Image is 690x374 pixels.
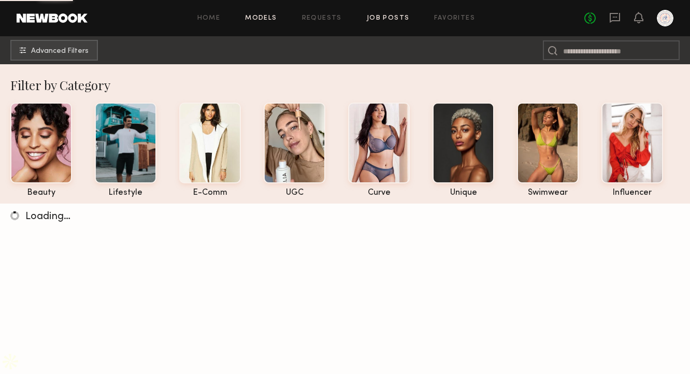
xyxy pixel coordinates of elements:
[348,189,410,197] div: curve
[264,189,325,197] div: UGC
[10,40,98,61] button: Advanced Filters
[31,48,89,55] span: Advanced Filters
[517,189,579,197] div: swimwear
[179,189,241,197] div: e-comm
[10,77,690,93] div: Filter by Category
[25,212,70,222] span: Loading…
[434,15,475,22] a: Favorites
[10,189,72,197] div: beauty
[95,189,156,197] div: lifestyle
[197,15,221,22] a: Home
[367,15,410,22] a: Job Posts
[433,189,494,197] div: unique
[245,15,277,22] a: Models
[601,189,663,197] div: influencer
[302,15,342,22] a: Requests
